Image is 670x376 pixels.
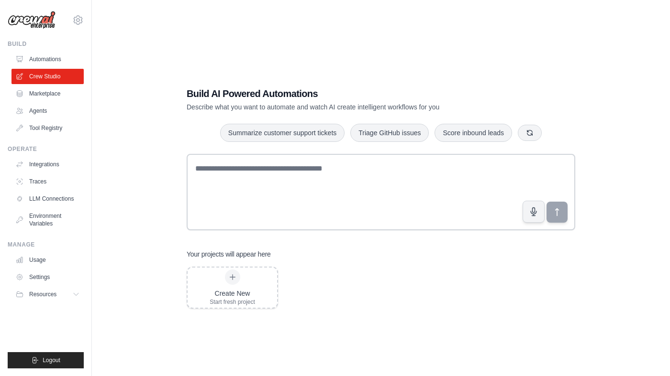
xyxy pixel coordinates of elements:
[187,102,508,112] p: Describe what you want to automate and watch AI create intelligent workflows for you
[8,352,84,368] button: Logout
[11,86,84,101] a: Marketplace
[8,241,84,248] div: Manage
[11,157,84,172] a: Integrations
[523,201,545,223] button: Click to speak your automation idea
[435,124,512,142] button: Score inbound leads
[11,287,84,302] button: Resources
[43,356,60,364] span: Logout
[11,69,84,84] a: Crew Studio
[518,125,542,141] button: Get new suggestions
[187,249,271,259] h3: Your projects will appear here
[220,124,345,142] button: Summarize customer support tickets
[187,87,508,100] h1: Build AI Powered Automations
[11,120,84,136] a: Tool Registry
[11,191,84,206] a: LLM Connections
[11,208,84,231] a: Environment Variables
[29,290,56,298] span: Resources
[210,289,255,298] div: Create New
[8,40,84,48] div: Build
[11,103,84,118] a: Agents
[210,298,255,306] div: Start fresh project
[11,252,84,268] a: Usage
[11,52,84,67] a: Automations
[350,124,429,142] button: Triage GitHub issues
[11,174,84,189] a: Traces
[11,269,84,285] a: Settings
[8,145,84,153] div: Operate
[8,11,56,29] img: Logo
